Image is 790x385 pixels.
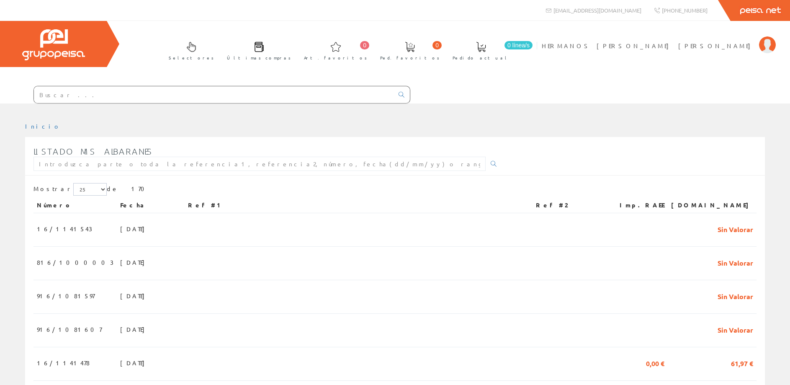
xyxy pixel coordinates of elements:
[227,54,291,62] span: Últimas compras
[37,255,113,269] span: 816/1000003
[34,86,394,103] input: Buscar ...
[553,7,641,14] span: [EMAIL_ADDRESS][DOMAIN_NAME]
[37,222,92,236] span: 16/1141543
[662,7,708,14] span: [PHONE_NUMBER]
[219,35,295,65] a: Últimas compras
[160,35,218,65] a: Selectores
[120,322,149,336] span: [DATE]
[33,157,486,171] input: Introduzca parte o toda la referencia1, referencia2, número, fecha(dd/mm/yy) o rango de fechas(dd...
[453,54,510,62] span: Pedido actual
[37,322,102,336] span: 916/1081607
[120,356,149,370] span: [DATE]
[37,289,95,303] span: 916/1081597
[33,183,757,198] div: de 170
[718,289,753,303] span: Sin Valorar
[120,255,149,269] span: [DATE]
[169,54,214,62] span: Selectores
[605,198,668,213] th: Imp.RAEE
[25,122,61,130] a: Inicio
[646,356,664,370] span: 0,00 €
[533,198,605,213] th: Ref #2
[542,35,776,43] a: HERMANOS [PERSON_NAME] [PERSON_NAME]
[304,54,367,62] span: Art. favoritos
[718,255,753,269] span: Sin Valorar
[37,356,90,370] span: 16/1141478
[33,146,153,156] span: Listado mis albaranes
[360,41,369,49] span: 0
[718,222,753,236] span: Sin Valorar
[120,222,149,236] span: [DATE]
[718,322,753,336] span: Sin Valorar
[542,41,755,50] span: HERMANOS [PERSON_NAME] [PERSON_NAME]
[731,356,753,370] span: 61,97 €
[117,198,185,213] th: Fecha
[73,183,107,196] select: Mostrar
[22,29,85,60] img: Grupo Peisa
[120,289,149,303] span: [DATE]
[185,198,533,213] th: Ref #1
[432,41,442,49] span: 0
[33,198,117,213] th: Número
[380,54,440,62] span: Ped. favoritos
[504,41,533,49] span: 0 línea/s
[668,198,757,213] th: [DOMAIN_NAME]
[33,183,107,196] label: Mostrar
